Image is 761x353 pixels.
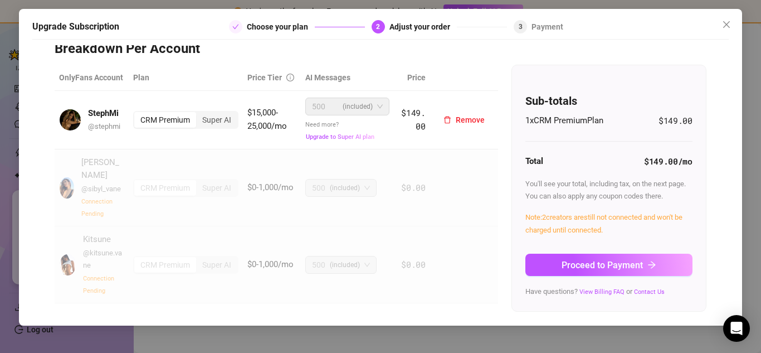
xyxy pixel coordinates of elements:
span: (included) [330,257,360,273]
img: avatar.jpg [60,177,74,199]
img: avatar.jpg [60,254,75,275]
span: $149.00 [658,114,692,128]
span: 3 [519,23,523,31]
strong: $149.00 /mo [644,156,692,167]
button: Proceed to Paymentarrow-right [525,254,692,276]
div: segmented control [133,179,238,197]
div: segmented control [133,111,238,129]
span: $149.00 [401,107,426,132]
span: (included) [343,98,373,115]
span: @ sibyl_vane [81,185,121,193]
span: $0-1,000/mo [247,259,294,269]
span: $0.00 [401,182,426,193]
button: Upgrade to Super AI plan [305,133,375,141]
div: Adjust your order [389,20,457,33]
span: 2 [376,23,380,31]
div: CRM Premium [134,112,196,128]
div: CRM Premium [134,257,196,273]
span: Remove [456,115,485,124]
span: Close [718,20,735,29]
div: Choose your plan [247,20,315,33]
h5: Upgrade Subscription [32,20,119,33]
a: View Billing FAQ [579,288,625,296]
div: Super AI [196,112,237,128]
div: segmented control [133,256,238,274]
div: Open Intercom Messenger [723,315,750,342]
h4: Sub-totals [525,93,692,109]
span: 500 [312,180,325,196]
span: @ kitsune.vane [83,249,122,269]
span: Have questions? or [525,287,665,296]
a: Contact Us [634,288,665,296]
span: Connection Pending [83,275,114,294]
span: Price Tier [247,73,282,82]
th: AI Messages [301,65,394,91]
strong: StephMi [88,108,119,118]
span: Upgrade to Super AI plan [306,133,374,141]
span: 500 [312,257,325,273]
div: CRM Premium [134,180,196,196]
span: 500 [312,98,325,115]
span: close [722,20,731,29]
th: Plan [129,65,243,91]
button: Remove [435,111,494,129]
span: 1 x CRM Premium Plan [525,114,603,128]
th: Price [394,65,430,91]
span: Proceed to Payment [562,260,643,270]
span: arrow-right [647,260,656,269]
span: Need more? [305,121,375,141]
span: Note: 2 creator s are still not connected and won't be charged until connected. [525,213,682,234]
span: Connection Pending [81,198,113,217]
span: info-circle [286,74,294,81]
span: @ stephmi [88,122,120,130]
h3: Breakdown Per Account [55,40,706,58]
div: Super AI [196,257,237,273]
span: check [232,23,239,30]
span: You'll see your total, including tax, on the next page. You can also apply any coupon codes there. [525,180,686,200]
th: OnlyFans Account [55,65,129,91]
strong: Total [525,156,543,166]
span: [PERSON_NAME] [81,157,119,181]
div: Payment [531,20,563,33]
span: $0-1,000/mo [247,182,294,192]
span: $0.00 [401,259,426,270]
span: (included) [330,180,360,196]
span: delete [443,116,451,124]
img: avatar.jpg [60,109,81,130]
div: Super AI [196,180,237,196]
span: $15,000-25,000/mo [247,108,287,131]
button: Close [718,16,735,33]
span: Kitsune [83,234,111,244]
